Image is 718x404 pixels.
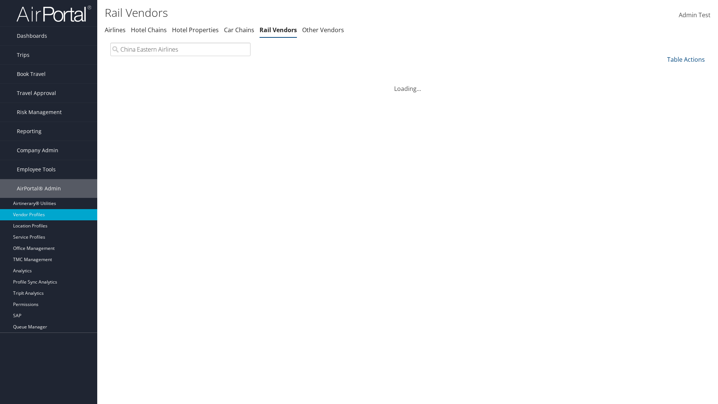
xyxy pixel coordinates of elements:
a: Car Chains [224,26,254,34]
h1: Rail Vendors [105,5,509,21]
span: Dashboards [17,27,47,45]
span: Trips [17,46,30,64]
img: airportal-logo.png [16,5,91,22]
a: Table Actions [667,55,705,64]
span: AirPortal® Admin [17,179,61,198]
a: Hotel Chains [131,26,167,34]
div: Loading... [105,75,711,93]
a: Hotel Properties [172,26,219,34]
span: Admin Test [679,11,711,19]
span: Travel Approval [17,84,56,102]
span: Book Travel [17,65,46,83]
span: Company Admin [17,141,58,160]
a: Admin Test [679,4,711,27]
a: Airlines [105,26,126,34]
a: Other Vendors [302,26,344,34]
a: Rail Vendors [260,26,297,34]
input: Search [110,43,251,56]
span: Reporting [17,122,42,141]
span: Risk Management [17,103,62,122]
span: Employee Tools [17,160,56,179]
